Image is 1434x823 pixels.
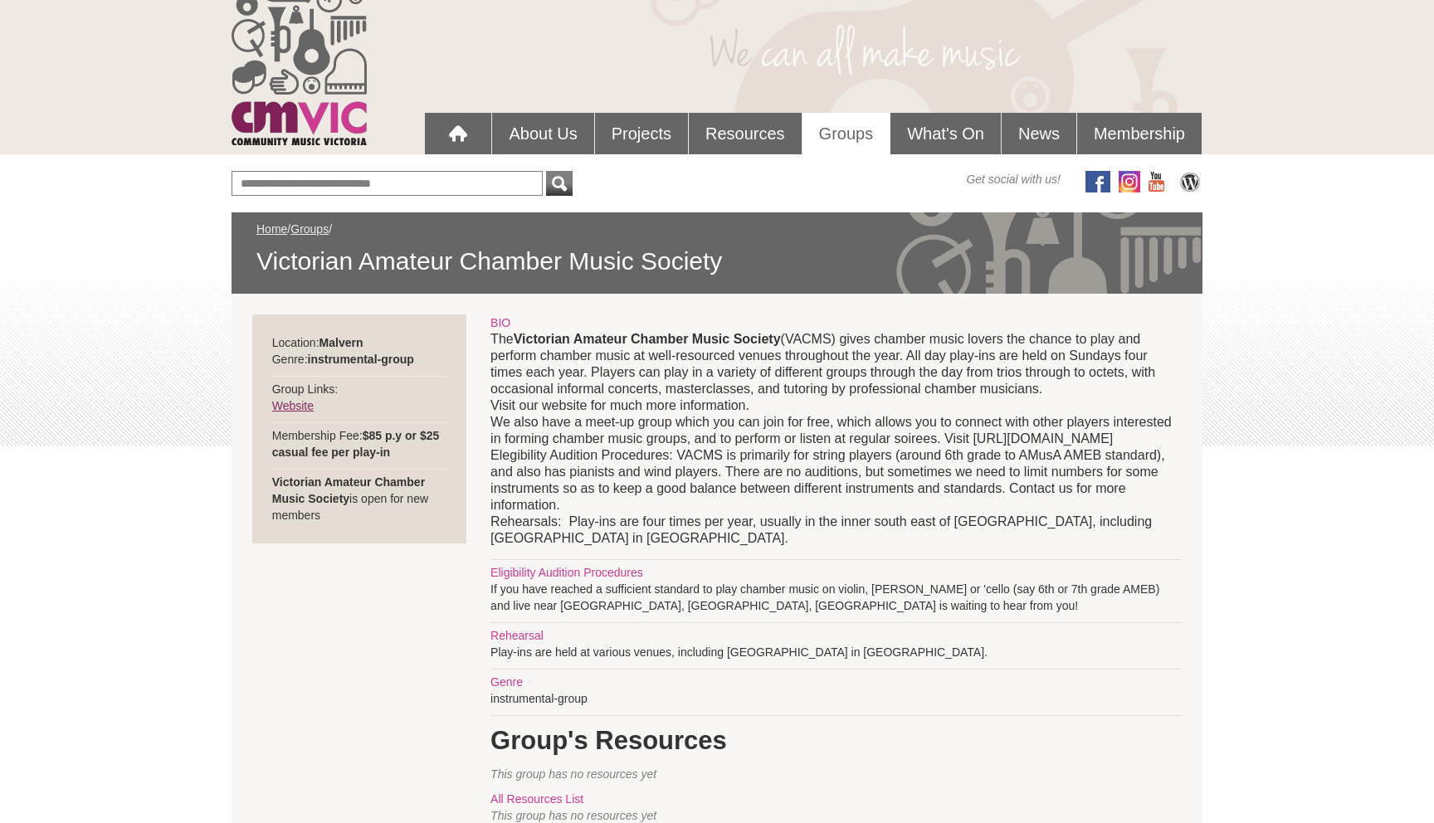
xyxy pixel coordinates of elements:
[272,399,314,412] a: Website
[490,627,1182,644] div: Rehearsal
[595,113,688,154] a: Projects
[492,113,593,154] a: About Us
[256,246,1178,277] span: Victorian Amateur Chamber Music Society
[1119,171,1140,192] img: icon-instagram.png
[802,113,890,154] a: Groups
[490,809,656,822] span: This group has no resources yet
[966,171,1061,187] span: Get social with us!
[689,113,802,154] a: Resources
[272,429,440,459] strong: $85 p.y or $25 casual fee per play-in
[890,113,1001,154] a: What's On
[272,475,425,505] strong: Victorian Amateur Chamber Music Society
[490,791,1182,807] div: All Resources List
[1077,113,1202,154] a: Membership
[290,222,329,236] a: Groups
[490,314,1182,331] div: BIO
[308,353,414,366] strong: instrumental-group
[1178,171,1202,192] img: CMVic Blog
[1002,113,1076,154] a: News
[256,222,287,236] a: Home
[319,336,363,349] strong: Malvern
[490,724,1182,757] h1: Group's Resources
[256,221,1178,277] div: / /
[490,674,1182,690] div: Genre
[514,332,781,346] strong: Victorian Amateur Chamber Music Society
[490,564,1182,581] div: Eligibility Audition Procedures
[252,314,467,543] div: Location: Genre: Group Links: Membership Fee: is open for new members
[490,767,656,781] span: This group has no resources yet
[490,331,1182,547] p: The (VACMS) gives chamber music lovers the chance to play and perform chamber music at well-resou...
